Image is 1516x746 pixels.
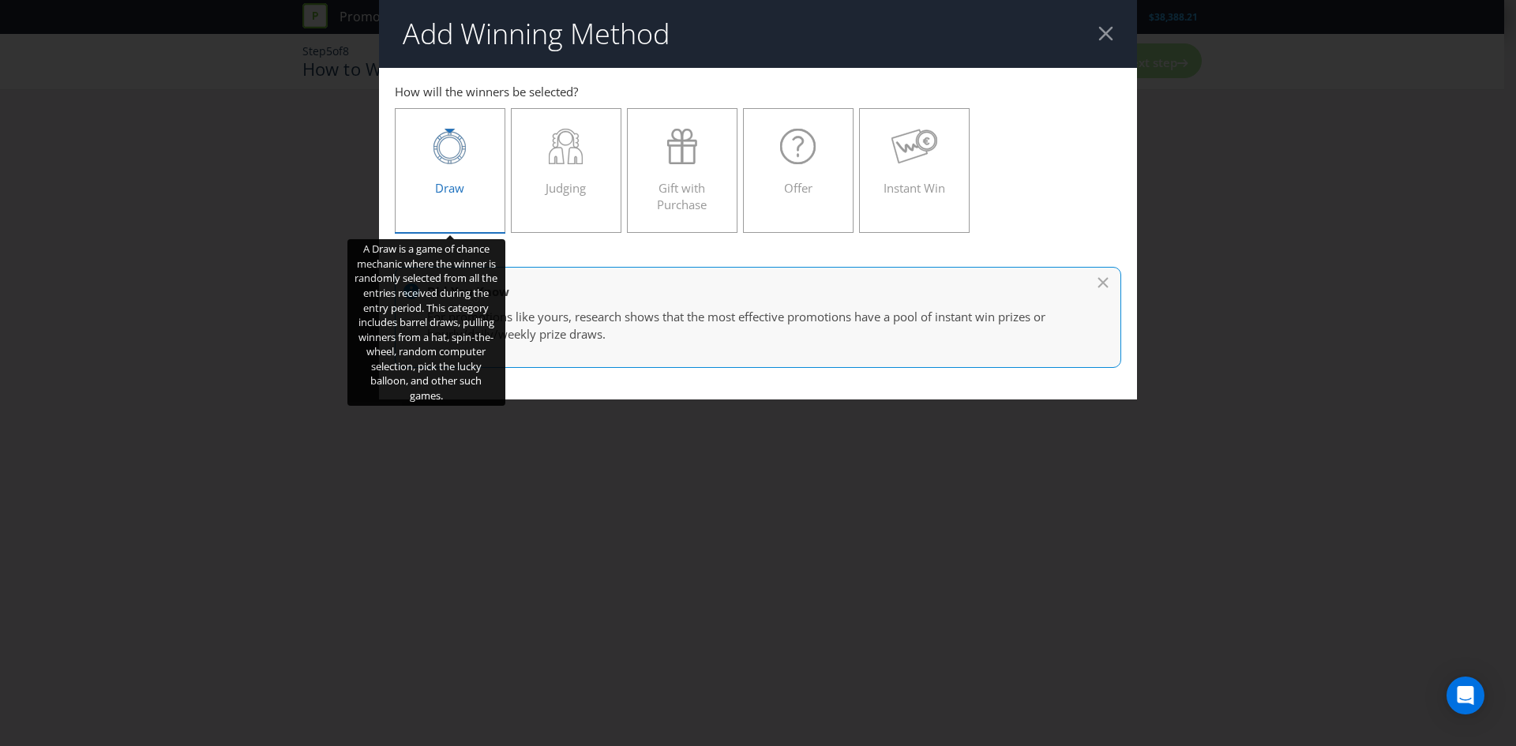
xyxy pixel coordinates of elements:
span: Draw [435,180,464,196]
span: Instant Win [884,180,945,196]
div: A Draw is a game of chance mechanic where the winner is randomly selected from all the entries re... [347,239,505,405]
span: Offer [784,180,812,196]
h2: Add Winning Method [403,18,670,50]
span: How will the winners be selected? [395,84,578,99]
span: Gift with Purchase [657,180,707,212]
span: Judging [546,180,586,196]
div: Open Intercom Messenger [1447,677,1484,714]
